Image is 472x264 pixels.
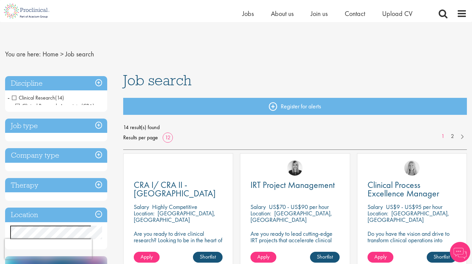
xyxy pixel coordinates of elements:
[450,242,470,262] img: Chatbot
[193,252,223,263] a: Shortlist
[5,239,92,259] iframe: reCAPTCHA
[250,230,339,250] p: Are you ready to lead cutting-edge IRT projects that accelerate clinical breakthroughs in biotech?
[5,50,41,58] span: You are here:
[368,179,439,199] span: Clinical Process Excellence Manager
[374,253,387,260] span: Apply
[123,71,192,89] span: Job search
[257,253,270,260] span: Apply
[250,181,339,189] a: IRT Project Management
[134,203,149,211] span: Salary
[134,181,223,198] a: CRA I/ CRA II - [GEOGRAPHIC_DATA]
[447,133,457,140] a: 2
[5,178,107,193] h3: Therapy
[368,181,456,198] a: Clinical Process Excellence Manager
[12,94,55,101] span: Clinical Research
[438,133,448,140] a: 1
[368,209,449,224] p: [GEOGRAPHIC_DATA], [GEOGRAPHIC_DATA]
[141,253,153,260] span: Apply
[134,252,160,263] a: Apply
[123,122,467,133] span: 14 result(s) found
[269,203,329,211] p: US$70 - US$90 per hour
[134,230,223,256] p: Are you ready to drive clinical research? Looking to be in the heart of a company where precision...
[250,252,276,263] a: Apply
[368,252,393,263] a: Apply
[134,179,216,199] span: CRA I/ CRA II - [GEOGRAPHIC_DATA]
[250,179,335,191] span: IRT Project Management
[368,230,456,256] p: Do you have the vision and drive to transform clinical operations into models of excellence in a ...
[368,209,388,217] span: Location:
[12,94,64,101] span: Clinical Research
[242,9,254,18] a: Jobs
[311,9,328,18] a: Join us
[7,92,10,103] span: -
[287,160,303,176] img: Janelle Jones
[123,133,158,143] span: Results per page
[5,148,107,163] h3: Company type
[15,102,94,118] span: Clinical Research Associate (CRA)
[5,119,107,133] h3: Job type
[386,203,442,211] p: US$9 - US$95 per hour
[368,203,383,211] span: Salary
[55,94,64,101] span: (14)
[345,9,365,18] a: Contact
[271,9,294,18] a: About us
[60,50,64,58] span: >
[65,50,94,58] span: Job search
[250,203,266,211] span: Salary
[5,208,107,222] h3: Location
[250,209,332,224] p: [GEOGRAPHIC_DATA], [GEOGRAPHIC_DATA]
[163,134,173,141] a: 12
[123,98,467,115] a: Register for alerts
[134,209,215,224] p: [GEOGRAPHIC_DATA], [GEOGRAPHIC_DATA]
[250,209,271,217] span: Location:
[152,203,197,211] p: Highly Competitive
[404,160,420,176] img: Shannon Briggs
[427,252,456,263] a: Shortlist
[134,209,154,217] span: Location:
[43,50,59,58] a: breadcrumb link
[15,102,94,109] span: Clinical Research Associate (CRA)
[5,76,107,91] h3: Discipline
[310,252,340,263] a: Shortlist
[382,9,412,18] a: Upload CV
